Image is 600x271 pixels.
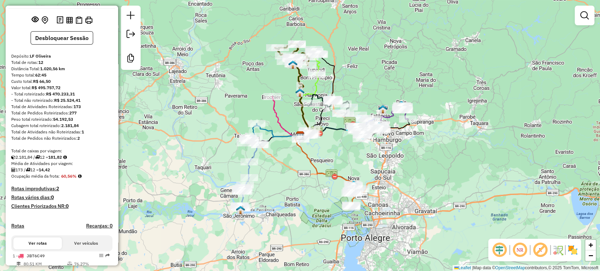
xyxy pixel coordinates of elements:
div: Total de Atividades Roteirizadas: [11,104,112,110]
div: Peso total roteirizado: [11,116,112,123]
h4: Recargas: 0 [86,223,112,229]
img: Triunfo [236,205,245,214]
img: Estancia Velha [374,122,383,131]
strong: 54.192,53 [53,117,73,122]
strong: 181,82 [48,154,62,160]
h4: Rotas vários dias: [11,194,112,200]
button: Centralizar mapa no depósito ou ponto de apoio [40,15,50,26]
div: - Total não roteirizado: [11,97,112,104]
td: 76,27% [74,260,109,267]
div: 2.181,84 / 12 = [11,154,112,160]
strong: LF Oliveira [30,53,51,59]
a: Nova sessão e pesquisa [124,8,138,24]
div: - Total roteirizado: [11,91,112,97]
img: Dois Irmao [397,100,406,110]
strong: 14,42 [39,167,50,172]
div: Map data © contributors,© 2025 TomTom, Microsoft [452,265,600,271]
span: Ocupação média da frota: [11,173,60,179]
div: Atividade não roteirizada - MOMBACH - TIMBAUVA [292,135,309,143]
strong: R$ 495.757,72 [32,85,60,90]
div: Total de Pedidos Roteirizados: [11,110,112,116]
a: Exibir filtros [578,8,592,22]
a: Rotas [11,223,24,229]
i: Total de rotas [35,155,40,159]
img: Ivoti [378,105,387,114]
div: Total de caixas por viagem: [11,148,112,154]
strong: 2 [77,135,80,141]
strong: R$ 25.524,41 [54,98,80,103]
i: Meta Caixas/viagem: 1,00 Diferença: 180,82 [63,155,67,159]
img: Exibir/Ocultar setores [567,244,578,256]
h4: Clientes Priorizados NR: [11,203,112,209]
span: Ocultar deslocamento [491,242,508,258]
span: 1 - [13,253,45,258]
span: − [588,251,593,260]
button: Logs desbloquear sessão [55,15,65,26]
img: LF Oliveira [296,131,305,140]
img: São José do Sul [295,88,304,97]
img: Salvador do Sul [288,60,297,69]
a: Zoom in [585,240,596,250]
span: + [588,240,593,249]
span: Ocultar NR [511,242,528,258]
img: Fluxo de ruas [552,244,563,256]
strong: 2 [56,185,59,192]
strong: R$ 470.233,31 [46,91,75,97]
div: Custo total: [11,78,112,85]
a: Leaflet [454,265,471,270]
button: Imprimir Rotas [84,15,94,25]
button: Ver rotas [13,237,62,249]
i: Distância Total [17,262,21,266]
button: Visualizar relatório de Roteirização [65,15,74,25]
div: Distância Total: [11,66,112,72]
i: Total de rotas [26,168,30,172]
button: Ver veículos [62,237,110,249]
a: OpenStreetMap [495,265,525,270]
button: Exibir sessão original [30,14,40,26]
div: Tempo total: [11,72,112,78]
strong: 277 [69,110,77,115]
img: PEDÁGIO ERS122 [343,116,356,128]
a: Zoom out [585,250,596,261]
div: Total de Atividades não Roteirizadas: [11,129,112,135]
button: Visualizar Romaneio [74,15,84,25]
div: Média de Atividades por viagem: [11,160,112,167]
span: | [472,265,473,270]
i: Cubagem total roteirizado [11,155,15,159]
img: PEDÁGIO BR 386 [325,168,338,181]
span: JBT6C49 [27,253,45,258]
em: Rota exportada [105,253,110,258]
strong: 60,56% [61,173,77,179]
div: Cubagem total roteirizado: [11,123,112,129]
div: Valor total: [11,85,112,91]
div: Depósito: [11,53,112,59]
i: Total de Atividades [11,168,15,172]
strong: 173 [73,104,81,109]
div: Total de Pedidos não Roteirizados: [11,135,112,141]
a: Exportar sessão [124,27,138,43]
strong: R$ 66,50 [33,79,51,84]
img: PEDÁGIO ERS 240 [310,125,323,138]
img: Nova Santa Rita [349,180,358,189]
div: Total de rotas: [11,59,112,66]
span: Exibir rótulo [532,242,549,258]
td: 80,51 KM [23,260,67,267]
em: Média calculada utilizando a maior ocupação (%Peso ou %Cubagem) de cada rota da sessão. Rotas cro... [78,174,82,178]
strong: 62:45 [35,72,46,78]
button: Desbloquear Sessão [31,31,93,45]
div: 173 / 12 = [11,167,112,173]
i: % de utilização do peso [67,262,72,266]
em: Opções [99,253,103,258]
strong: 1 [82,129,84,134]
strong: 2.181,84 [61,123,79,128]
strong: 1.020,56 km [40,66,65,71]
strong: 0 [66,203,69,209]
h4: Rotas improdutivas: [11,186,112,192]
strong: 12 [38,60,43,65]
strong: 0 [51,194,54,200]
a: Criar modelo [124,51,138,67]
